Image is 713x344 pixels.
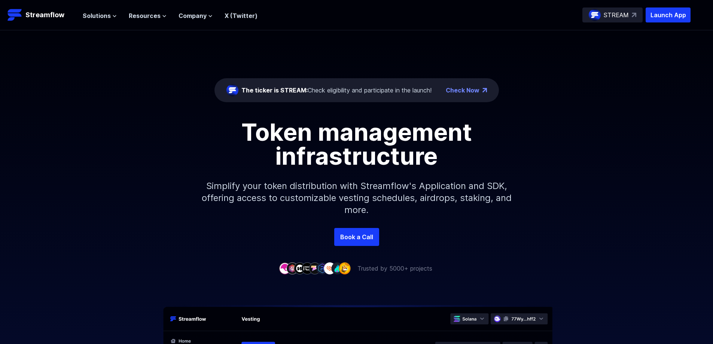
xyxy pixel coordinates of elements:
img: company-6 [316,262,328,274]
a: X (Twitter) [225,12,258,19]
p: Streamflow [25,10,64,20]
p: Trusted by 5000+ projects [357,264,432,273]
span: Solutions [83,11,111,20]
h1: Token management infrastructure [188,120,525,168]
span: The ticker is STREAM: [241,86,308,94]
button: Solutions [83,11,117,20]
p: STREAM [604,10,629,19]
div: Check eligibility and participate in the launch! [241,86,432,95]
img: company-5 [309,262,321,274]
img: company-2 [286,262,298,274]
button: Company [179,11,213,20]
img: company-9 [339,262,351,274]
img: Streamflow Logo [7,7,22,22]
img: streamflow-logo-circle.png [226,84,238,96]
a: STREAM [582,7,643,22]
img: company-8 [331,262,343,274]
p: Simplify your token distribution with Streamflow's Application and SDK, offering access to custom... [196,168,518,228]
a: Book a Call [334,228,379,246]
img: streamflow-logo-circle.png [589,9,601,21]
img: company-4 [301,262,313,274]
span: Resources [129,11,161,20]
a: Streamflow [7,7,75,22]
img: top-right-arrow.png [482,88,487,92]
img: top-right-arrow.svg [632,13,636,17]
img: company-7 [324,262,336,274]
a: Check Now [446,86,479,95]
span: Company [179,11,207,20]
img: company-1 [279,262,291,274]
button: Resources [129,11,167,20]
img: company-3 [294,262,306,274]
button: Launch App [646,7,691,22]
